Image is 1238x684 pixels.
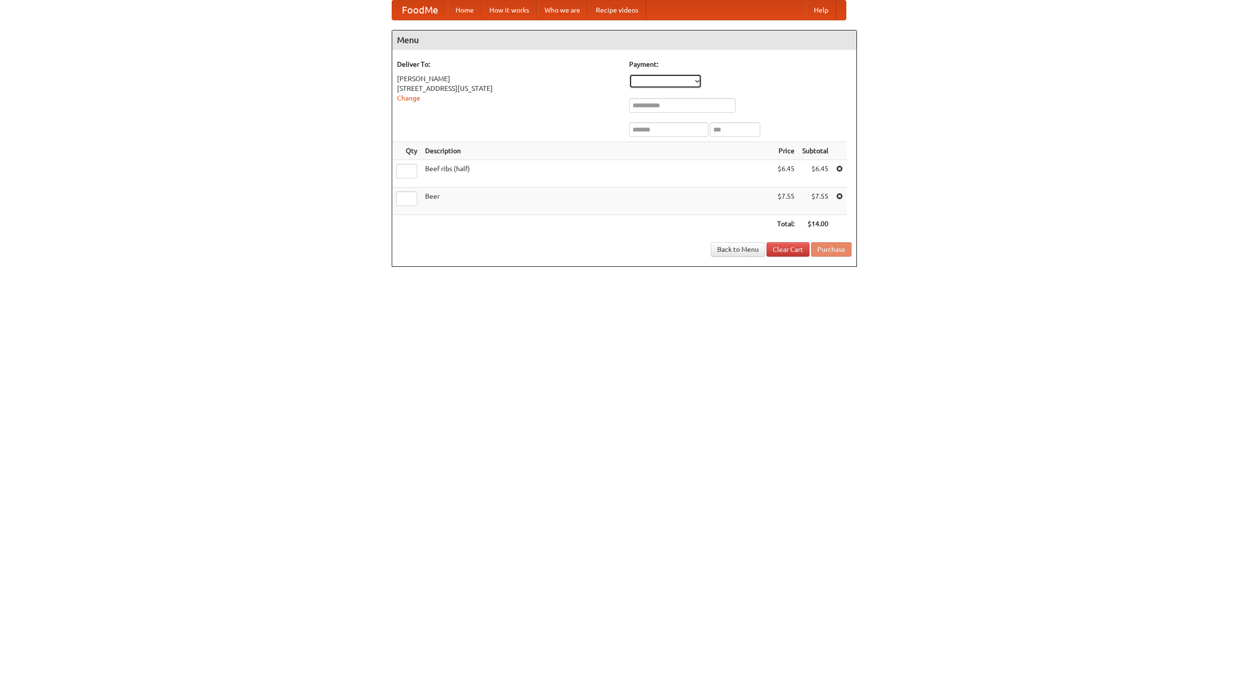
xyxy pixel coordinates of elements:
[448,0,482,20] a: Home
[482,0,537,20] a: How it works
[397,84,619,93] div: [STREET_ADDRESS][US_STATE]
[629,59,852,69] h5: Payment:
[392,142,421,160] th: Qty
[397,74,619,84] div: [PERSON_NAME]
[766,242,810,257] a: Clear Cart
[773,160,798,188] td: $6.45
[392,30,856,50] h4: Menu
[773,188,798,215] td: $7.55
[773,215,798,233] th: Total:
[798,142,832,160] th: Subtotal
[798,188,832,215] td: $7.55
[421,160,773,188] td: Beef ribs (half)
[798,160,832,188] td: $6.45
[397,94,420,102] a: Change
[711,242,765,257] a: Back to Menu
[421,142,773,160] th: Description
[537,0,588,20] a: Who we are
[798,215,832,233] th: $14.00
[392,0,448,20] a: FoodMe
[588,0,646,20] a: Recipe videos
[397,59,619,69] h5: Deliver To:
[811,242,852,257] button: Purchase
[421,188,773,215] td: Beer
[806,0,836,20] a: Help
[773,142,798,160] th: Price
